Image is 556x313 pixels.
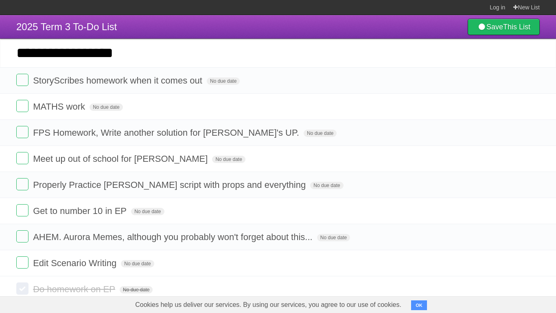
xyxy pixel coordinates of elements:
[33,128,301,138] span: FPS Homework, Write another solution for [PERSON_NAME]'s UP.
[33,154,210,164] span: Meet up out of school for [PERSON_NAME]
[16,178,28,190] label: Done
[90,104,123,111] span: No due date
[207,77,240,85] span: No due date
[33,75,204,86] span: StoryScribes homework when it comes out
[411,300,427,310] button: OK
[131,208,164,215] span: No due date
[120,286,153,293] span: No due date
[33,284,117,294] span: Do homework on EP
[121,260,154,267] span: No due date
[16,256,28,269] label: Done
[33,206,129,216] span: Get to number 10 in EP
[16,126,28,138] label: Done
[33,258,118,268] span: Edit Scenario Writing
[503,23,530,31] b: This List
[16,74,28,86] label: Done
[16,152,28,164] label: Done
[16,230,28,242] label: Done
[33,180,308,190] span: Properly Practice [PERSON_NAME] script with props and everything
[212,156,245,163] span: No due date
[16,204,28,216] label: Done
[33,101,87,112] span: MATHS work
[304,130,337,137] span: No due date
[16,282,28,295] label: Done
[16,21,117,32] span: 2025 Term 3 To-Do List
[317,234,350,241] span: No due date
[310,182,343,189] span: No due date
[468,19,540,35] a: SaveThis List
[16,100,28,112] label: Done
[33,232,315,242] span: AHEM. Aurora Memes, although you probably won't forget about this...
[127,297,409,313] span: Cookies help us deliver our services. By using our services, you agree to our use of cookies.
